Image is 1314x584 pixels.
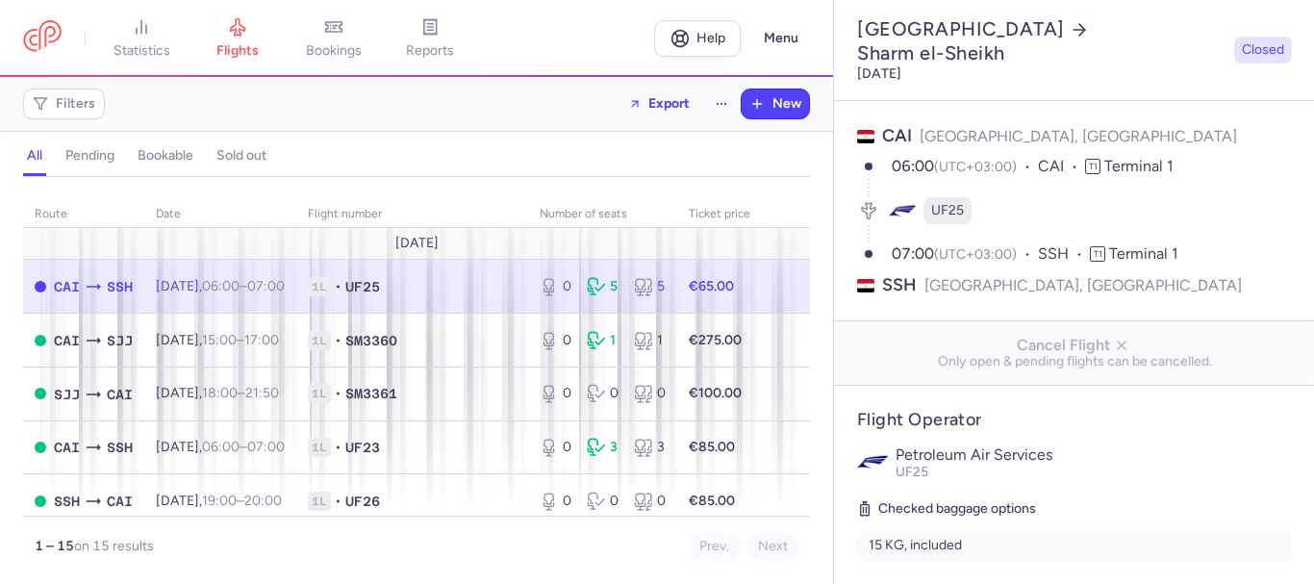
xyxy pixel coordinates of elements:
h2: [GEOGRAPHIC_DATA] Sharm el-Sheikh [857,17,1226,65]
time: 06:00 [202,439,240,455]
p: Petroleum Air Services [896,446,1292,464]
a: bookings [286,17,382,60]
h4: Flight Operator [857,409,1292,431]
div: 1 [587,331,619,350]
button: Export [616,89,702,119]
span: 1L [308,492,331,511]
span: • [335,277,341,296]
strong: €85.00 [689,493,735,509]
span: Help [696,31,725,45]
span: 1L [308,438,331,457]
th: number of seats [528,200,677,229]
span: CAI [54,276,80,297]
div: 0 [540,384,571,403]
img: Petroleum Air Services logo [857,446,888,477]
span: [DATE], [156,332,279,348]
span: – [202,278,285,294]
span: UF26 [345,492,380,511]
span: SSH [107,276,133,297]
span: statistics [114,42,170,60]
h4: sold out [216,147,266,165]
time: 21:50 [245,385,279,401]
strong: €85.00 [689,439,735,455]
span: – [202,439,285,455]
div: 1 [634,331,666,350]
span: • [335,492,341,511]
span: [DATE] [395,236,439,251]
span: CAI [54,437,80,458]
span: SJJ [54,384,80,405]
time: 07:00 [892,244,934,263]
a: reports [382,17,478,60]
span: UF25 [896,464,928,480]
span: on 15 results [74,538,154,554]
span: • [335,438,341,457]
time: 17:00 [244,332,279,348]
span: reports [406,42,454,60]
span: [GEOGRAPHIC_DATA], [GEOGRAPHIC_DATA] [924,273,1242,297]
div: 0 [540,438,571,457]
th: Flight number [296,200,528,229]
button: Prev. [689,532,740,561]
span: Closed [1242,40,1284,60]
span: SSH [54,491,80,512]
span: SM3361 [345,384,397,403]
button: Filters [24,89,104,118]
span: • [335,384,341,403]
span: Terminal 1 [1109,244,1178,263]
th: route [23,200,144,229]
div: 0 [540,492,571,511]
span: – [202,493,282,509]
span: Cancel Flight [849,337,1300,354]
div: 0 [587,384,619,403]
span: [DATE], [156,439,285,455]
span: T1 [1090,246,1105,262]
div: 5 [587,277,619,296]
span: 1L [308,277,331,296]
time: 19:00 [202,493,237,509]
time: 07:00 [247,278,285,294]
time: [DATE] [857,65,901,82]
time: 07:00 [247,439,285,455]
span: 1L [308,331,331,350]
span: (UTC+03:00) [934,246,1017,263]
span: Export [648,96,690,111]
span: [DATE], [156,385,279,401]
button: Next [747,532,798,561]
span: CAI [54,330,80,351]
div: 3 [587,438,619,457]
div: 0 [634,492,666,511]
time: 18:00 [202,385,238,401]
span: CAI [107,491,133,512]
span: [DATE], [156,278,285,294]
span: SSH [107,437,133,458]
time: 06:00 [202,278,240,294]
time: 06:00 [892,157,934,175]
div: 0 [540,331,571,350]
time: 20:00 [244,493,282,509]
a: Help [654,20,741,57]
div: 3 [634,438,666,457]
div: 0 [540,277,571,296]
div: 0 [634,384,666,403]
span: (UTC+03:00) [934,159,1017,175]
div: 5 [634,277,666,296]
span: UF23 [345,438,380,457]
span: – [202,332,279,348]
span: Filters [56,96,95,112]
strong: €275.00 [689,332,742,348]
a: statistics [93,17,190,60]
h5: Checked baggage options [857,497,1292,521]
span: [DATE], [156,493,282,509]
strong: €100.00 [689,385,742,401]
span: New [772,96,801,112]
strong: €65.00 [689,278,734,294]
a: flights [190,17,286,60]
span: • [335,331,341,350]
h4: bookable [138,147,193,165]
span: Only open & pending flights can be cancelled. [849,354,1300,369]
time: 15:00 [202,332,237,348]
button: Menu [752,20,810,57]
span: Terminal 1 [1104,157,1174,175]
th: date [144,200,296,229]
